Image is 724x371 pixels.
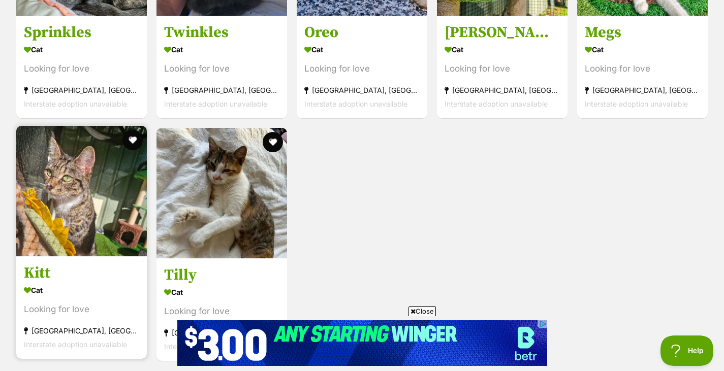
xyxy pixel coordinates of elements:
[16,126,147,256] img: Kitt
[164,266,279,285] h3: Tilly
[164,285,279,300] div: Cat
[577,15,708,118] a: Megs Cat Looking for love [GEOGRAPHIC_DATA], [GEOGRAPHIC_DATA] Interstate adoption unavailable fa...
[164,23,279,42] h3: Twinkles
[164,42,279,57] div: Cat
[24,264,139,283] h3: Kitt
[660,335,714,366] iframe: Help Scout Beacon - Open
[156,15,287,118] a: Twinkles Cat Looking for love [GEOGRAPHIC_DATA], [GEOGRAPHIC_DATA] Interstate adoption unavailabl...
[445,83,560,97] div: [GEOGRAPHIC_DATA], [GEOGRAPHIC_DATA]
[445,42,560,57] div: Cat
[156,258,287,361] a: Tilly Cat Looking for love [GEOGRAPHIC_DATA], [GEOGRAPHIC_DATA] Interstate adoption unavailable f...
[304,62,420,76] div: Looking for love
[164,305,279,319] div: Looking for love
[16,15,147,118] a: Sprinkles Cat Looking for love [GEOGRAPHIC_DATA], [GEOGRAPHIC_DATA] Interstate adoption unavailab...
[297,15,427,118] a: Oreo Cat Looking for love [GEOGRAPHIC_DATA], [GEOGRAPHIC_DATA] Interstate adoption unavailable fa...
[164,62,279,76] div: Looking for love
[24,23,139,42] h3: Sprinkles
[304,23,420,42] h3: Oreo
[24,324,139,338] div: [GEOGRAPHIC_DATA], [GEOGRAPHIC_DATA]
[585,99,688,108] span: Interstate adoption unavailable
[24,341,127,349] span: Interstate adoption unavailable
[304,83,420,97] div: [GEOGRAPHIC_DATA], [GEOGRAPHIC_DATA]
[16,256,147,359] a: Kitt Cat Looking for love [GEOGRAPHIC_DATA], [GEOGRAPHIC_DATA] Interstate adoption unavailable fa...
[585,83,700,97] div: [GEOGRAPHIC_DATA], [GEOGRAPHIC_DATA]
[408,306,436,316] span: Close
[24,42,139,57] div: Cat
[585,42,700,57] div: Cat
[164,83,279,97] div: [GEOGRAPHIC_DATA], [GEOGRAPHIC_DATA]
[445,62,560,76] div: Looking for love
[304,99,407,108] span: Interstate adoption unavailable
[24,62,139,76] div: Looking for love
[24,99,127,108] span: Interstate adoption unavailable
[164,99,267,108] span: Interstate adoption unavailable
[585,62,700,76] div: Looking for love
[437,15,568,118] a: [PERSON_NAME] Cat Looking for love [GEOGRAPHIC_DATA], [GEOGRAPHIC_DATA] Interstate adoption unava...
[585,23,700,42] h3: Megs
[445,23,560,42] h3: [PERSON_NAME]
[24,303,139,317] div: Looking for love
[122,130,143,150] button: favourite
[156,128,287,258] img: Tilly
[164,343,267,351] span: Interstate adoption unavailable
[24,283,139,298] div: Cat
[304,42,420,57] div: Cat
[24,83,139,97] div: [GEOGRAPHIC_DATA], [GEOGRAPHIC_DATA]
[263,132,283,152] button: favourite
[177,320,547,366] iframe: Advertisement
[164,326,279,340] div: [GEOGRAPHIC_DATA], [GEOGRAPHIC_DATA]
[445,99,548,108] span: Interstate adoption unavailable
